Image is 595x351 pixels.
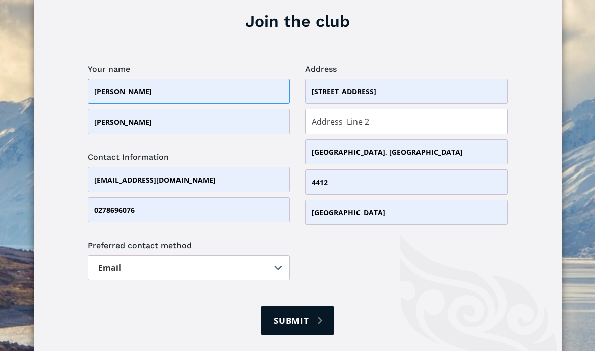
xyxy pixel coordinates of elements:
legend: Your name [88,62,130,76]
input: Country [305,200,508,225]
input: Phone [88,197,290,222]
input: Submit [261,306,334,335]
input: Address Line 2 [305,109,508,134]
legend: Contact Information [88,150,169,164]
input: City [305,139,508,164]
form: Join the club [88,62,508,335]
h3: Join the club [51,11,544,31]
input: Street Address [305,79,508,104]
legend: Address [305,62,337,76]
div: Preferred contact method [88,238,290,253]
input: Email [88,167,290,192]
input: Last name [88,109,290,134]
input: First name [88,79,290,104]
input: Postal/Zip [305,169,508,195]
